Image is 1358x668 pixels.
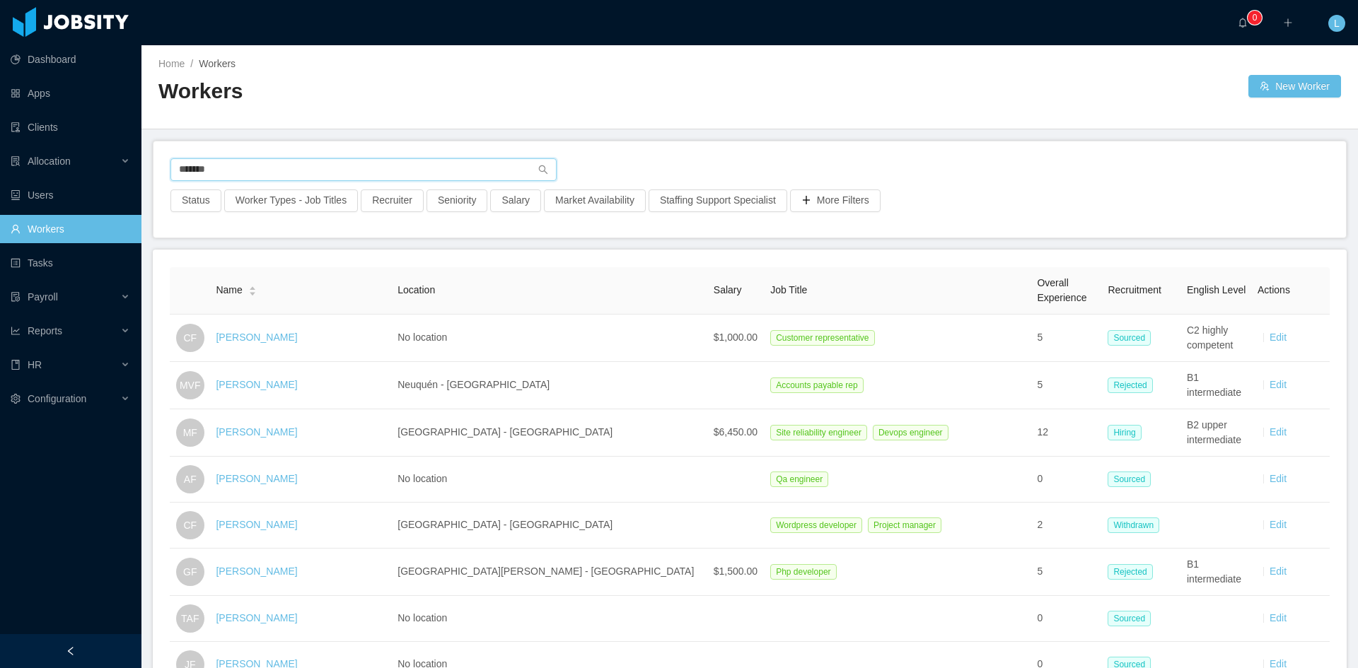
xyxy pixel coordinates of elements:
span: Rejected [1108,377,1152,393]
a: [PERSON_NAME] [216,379,297,390]
i: icon: book [11,360,21,370]
button: icon: usergroup-addNew Worker [1248,75,1341,98]
i: icon: setting [11,394,21,404]
td: No location [392,596,708,642]
a: [PERSON_NAME] [216,566,297,577]
span: Site reliability engineer [770,425,867,440]
a: [PERSON_NAME] [216,426,297,438]
button: Staffing Support Specialist [649,189,787,212]
td: 0 [1031,596,1102,642]
span: GF [183,558,197,586]
a: Edit [1270,566,1287,577]
i: icon: search [538,165,548,175]
a: icon: auditClients [11,113,130,141]
td: [GEOGRAPHIC_DATA][PERSON_NAME] - [GEOGRAPHIC_DATA] [392,549,708,596]
button: Worker Types - Job Titles [224,189,358,212]
span: Sourced [1108,330,1151,346]
span: / [190,58,193,69]
button: Status [170,189,221,212]
span: L [1334,15,1340,32]
span: Job Title [770,284,807,295]
span: Salary [714,284,742,295]
a: [PERSON_NAME] [216,332,297,343]
span: TAF [181,604,199,633]
span: Hiring [1108,425,1141,440]
span: HR [28,359,42,370]
a: icon: appstoreApps [11,79,130,107]
span: Rejected [1108,564,1152,580]
h2: Workers [158,77,750,106]
sup: 0 [1248,11,1262,25]
span: Allocation [28,156,71,167]
td: 5 [1031,315,1102,362]
span: Php developer [770,564,836,580]
span: MF [183,418,197,447]
i: icon: file-protect [11,292,21,302]
td: C2 highly competent [1181,315,1252,362]
i: icon: plus [1283,18,1293,28]
span: Accounts payable rep [770,377,863,393]
span: Location [397,284,435,295]
a: [PERSON_NAME] [216,612,297,623]
a: Edit [1270,379,1287,390]
i: icon: bell [1238,18,1248,28]
a: [PERSON_NAME] [216,519,297,530]
td: Neuquén - [GEOGRAPHIC_DATA] [392,362,708,409]
a: icon: pie-chartDashboard [11,45,130,74]
a: Edit [1270,473,1287,484]
span: $6,450.00 [714,426,758,438]
a: icon: userWorkers [11,215,130,243]
a: icon: profileTasks [11,249,130,277]
span: Actions [1258,284,1290,295]
span: Name [216,283,242,298]
td: [GEOGRAPHIC_DATA] - [GEOGRAPHIC_DATA] [392,503,708,549]
td: No location [392,315,708,362]
i: icon: line-chart [11,326,21,336]
td: [GEOGRAPHIC_DATA] - [GEOGRAPHIC_DATA] [392,409,708,457]
span: Qa engineer [770,471,828,487]
span: Reports [28,325,62,336]
span: $1,000.00 [714,332,758,343]
div: Sort [248,284,257,294]
span: Wordpress developer [770,517,862,533]
i: icon: caret-down [248,290,256,294]
a: icon: robotUsers [11,181,130,209]
td: No location [392,457,708,503]
span: $1,500.00 [714,566,758,577]
td: 2 [1031,503,1102,549]
button: Salary [490,189,541,212]
span: CF [183,324,197,352]
span: CF [183,511,197,539]
a: Edit [1270,426,1287,438]
td: 5 [1031,549,1102,596]
span: English Level [1187,284,1246,295]
span: Configuration [28,393,86,404]
a: Edit [1270,332,1287,343]
span: Workers [199,58,236,69]
span: Devops engineer [873,425,948,440]
a: [PERSON_NAME] [216,473,297,484]
a: Edit [1270,612,1287,623]
span: Sourced [1108,471,1151,487]
span: Project manager [868,517,941,533]
span: Customer representative [770,330,874,346]
td: B2 upper intermediate [1181,409,1252,457]
span: Sourced [1108,611,1151,626]
a: Edit [1270,519,1287,530]
td: B1 intermediate [1181,549,1252,596]
button: icon: plusMore Filters [790,189,881,212]
span: Withdrawn [1108,517,1159,533]
a: Home [158,58,185,69]
span: Payroll [28,291,58,303]
span: MVF [180,371,201,399]
button: Market Availability [544,189,646,212]
td: 12 [1031,409,1102,457]
td: B1 intermediate [1181,362,1252,409]
button: Seniority [426,189,487,212]
i: icon: caret-up [248,285,256,289]
span: AF [184,465,197,493]
i: icon: solution [11,156,21,166]
span: Recruitment [1108,284,1161,295]
td: 5 [1031,362,1102,409]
